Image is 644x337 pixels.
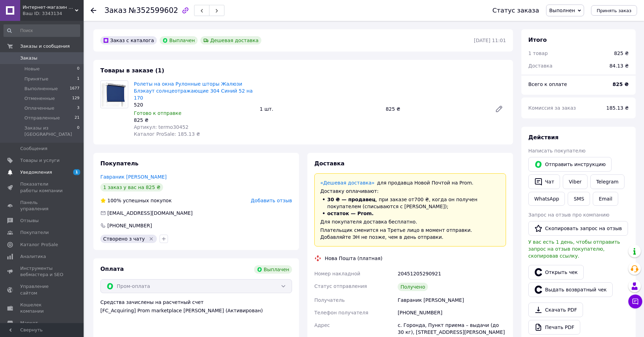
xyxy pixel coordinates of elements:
span: 1 [77,76,79,82]
span: 30 ₴ — продавец [327,197,376,202]
span: Добавить отзыв [251,198,292,203]
div: 84.13 ₴ [605,58,633,73]
div: Заказ с каталога [100,36,157,45]
button: Чат с покупателем [628,295,642,308]
span: Интернет-магазин Уют [23,4,75,10]
li: , при заказе от 700 ₴ , когда он получен покупателем (списываются с [PERSON_NAME]); [320,196,500,210]
a: Viber [563,174,587,189]
span: №352599602 [129,6,178,15]
span: Отправленные [24,115,60,121]
span: Номер накладной [314,271,360,276]
button: Email [593,192,618,206]
span: 0 [77,66,79,72]
span: Кошелек компании [20,302,64,314]
svg: Удалить метку [148,236,154,242]
img: Ролеты на окна Рулонные шторы Жалюзи Блэкаут солнцеотражающие 304 Синий 52 на 170 [101,81,128,107]
a: Telegram [590,174,624,189]
span: Заказы [20,55,37,61]
span: Артикул: termo30452 [134,124,189,130]
span: Принятые [24,76,48,82]
a: Редактировать [492,102,506,116]
div: Ваш ID: 3343134 [23,10,84,17]
span: Телефон получателя [314,310,368,315]
span: Выполнен [549,8,575,13]
div: успешных покупок [100,197,172,204]
span: Каталог ProSale: 185.13 ₴ [134,131,200,137]
span: Отзывы [20,218,39,224]
span: Заказы из [GEOGRAPHIC_DATA] [24,125,77,138]
div: 1 шт. [257,104,383,114]
a: «Дешевая доставка» [320,180,375,186]
span: Покупатели [20,229,49,236]
span: Запрос на отзыв про компанию [528,212,609,218]
a: Гавраник [PERSON_NAME] [100,174,167,180]
div: Средства зачислены на расчетный счет [100,299,292,314]
span: 0 [77,125,79,138]
span: Адрес [314,322,330,328]
span: Выполненные [24,86,58,92]
b: 825 ₴ [613,81,629,87]
div: Для покупателя доставка бесплатно. [320,218,500,225]
span: Товары и услуги [20,157,60,164]
span: Оплата [100,266,124,272]
a: Скачать PDF [528,303,583,317]
a: Открыть чек [528,265,584,280]
span: Получатель [314,297,345,303]
div: 825 ₴ [383,104,489,114]
div: 825 ₴ [614,50,629,57]
button: SMS [568,192,590,206]
div: Вернуться назад [91,7,96,14]
span: Панель управления [20,199,64,212]
span: 185.13 ₴ [606,105,629,111]
span: Маркет [20,320,38,326]
span: Заказы и сообщения [20,43,70,49]
input: Поиск [3,24,80,37]
div: [PHONE_NUMBER] [107,222,153,229]
span: Новые [24,66,40,72]
span: Товары в заказе (1) [100,67,164,74]
span: Аналитика [20,253,46,260]
a: Печать PDF [528,320,580,335]
div: Выплачен [160,36,198,45]
span: Доставка [528,63,552,69]
div: Нова Пошта (платная) [323,255,384,262]
span: Принять заказ [597,8,631,13]
span: Статус отправления [314,283,367,289]
span: Каталог ProSale [20,242,58,248]
span: Уведомления [20,169,52,175]
span: Итого [528,37,547,43]
a: Ролеты на окна Рулонные шторы Жалюзи Блэкаут солнцеотражающие 304 Синий 52 на 170 [134,81,253,101]
button: Чат [528,174,560,189]
time: [DATE] 11:01 [474,38,506,43]
button: Отправить инструкцию [528,157,612,172]
div: 520 [134,101,254,108]
button: Принять заказ [591,5,637,16]
div: 825 ₴ [134,117,254,124]
span: Комиссия за заказ [528,105,576,111]
span: 1677 [70,86,79,92]
span: Створено з чату [103,236,145,242]
span: 100% [107,198,121,203]
div: для продавца Новой Почтой на Prom. [320,179,500,186]
span: 1 [73,169,80,175]
button: Скопировать запрос на отзыв [528,221,628,236]
span: Отмененные [24,95,55,102]
span: Показатели работы компании [20,181,64,194]
span: Действия [528,134,559,141]
div: Дешевая доставка [200,36,261,45]
span: 129 [72,95,79,102]
div: [PHONE_NUMBER] [396,306,507,319]
span: Покупатель [100,160,138,167]
div: Гавраник [PERSON_NAME] [396,294,507,306]
span: 3 [77,105,79,111]
span: У вас есть 1 день, чтобы отправить запрос на отзыв покупателю, скопировав ссылку. [528,239,620,259]
div: Выплачен [254,265,292,274]
div: 20451205290921 [396,267,507,280]
span: Управление сайтом [20,283,64,296]
span: остаток — Prom. [327,211,374,216]
div: Плательщик сменится на Третье лицо в момент отправки. Добавляйте ЭН не позже, чем в день отправки. [320,227,500,241]
span: Написать покупателю [528,148,585,154]
div: Статус заказа [492,7,539,14]
div: 1 заказ у вас на 825 ₴ [100,183,163,191]
div: Доставку оплачивают: [320,188,500,195]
